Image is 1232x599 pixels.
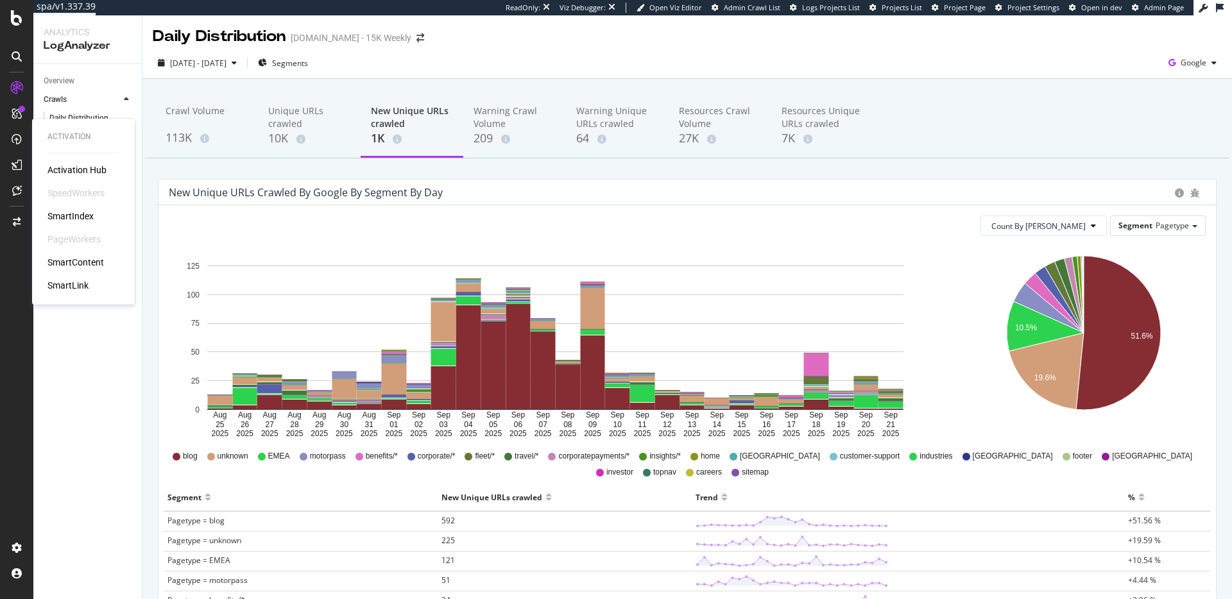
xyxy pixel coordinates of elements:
[441,515,455,526] span: 592
[191,348,200,357] text: 50
[44,74,74,88] div: Overview
[538,420,547,429] text: 07
[1144,3,1184,12] span: Admin Page
[241,420,250,429] text: 26
[412,411,426,420] text: Sep
[416,33,424,42] div: arrow-right-arrow-left
[386,429,403,438] text: 2025
[387,411,401,420] text: Sep
[1128,555,1161,566] span: +10.54 %
[169,246,942,439] div: A chart.
[1118,220,1152,231] span: Segment
[506,3,540,13] div: ReadOnly:
[638,420,647,429] text: 11
[364,420,373,429] text: 31
[311,429,328,438] text: 2025
[336,429,353,438] text: 2025
[366,451,398,462] span: benefits/*
[153,53,242,73] button: [DATE] - [DATE]
[712,3,780,13] a: Admin Crawl List
[832,429,850,438] text: 2025
[782,130,864,147] div: 7K
[1112,451,1192,462] span: [GEOGRAPHIC_DATA]
[47,187,105,199] div: SpeedWorkers
[733,429,751,438] text: 2025
[166,105,248,129] div: Crawl Volume
[1034,373,1056,382] text: 19.6%
[1128,515,1161,526] span: +51.56 %
[679,105,761,130] div: Resources Crawl Volume
[216,420,225,429] text: 25
[167,535,241,546] span: Pagetype = unknown
[611,411,625,420] text: Sep
[649,3,702,12] span: Open Viz Editor
[511,411,526,420] text: Sep
[961,246,1206,439] svg: A chart.
[787,420,796,429] text: 17
[286,429,304,438] text: 2025
[932,3,986,13] a: Project Page
[44,93,67,106] div: Crawls
[475,451,495,462] span: fleet/*
[560,3,606,13] div: Viz Debugger:
[1156,220,1189,231] span: Pagetype
[782,105,864,130] div: Resources Unique URLs crawled
[310,451,346,462] span: motorpass
[437,411,451,420] text: Sep
[47,256,104,269] a: SmartContent
[857,429,875,438] text: 2025
[991,221,1086,232] span: Count By Day
[1163,53,1222,73] button: Google
[679,130,761,147] div: 27K
[584,429,601,438] text: 2025
[882,3,922,12] span: Projects List
[47,164,107,176] a: Activation Hub
[783,429,800,438] text: 2025
[862,420,871,429] text: 20
[238,411,252,420] text: Aug
[1128,487,1135,507] div: %
[1181,57,1206,68] span: Google
[859,411,873,420] text: Sep
[536,411,550,420] text: Sep
[167,515,225,526] span: Pagetype = blog
[663,420,672,429] text: 12
[809,411,823,420] text: Sep
[169,186,443,199] div: New Unique URLs crawled by google by Segment by Day
[435,429,452,438] text: 2025
[44,74,133,88] a: Overview
[218,451,248,462] span: unknown
[371,130,453,147] div: 1K
[688,420,697,429] text: 13
[338,411,351,420] text: Aug
[268,451,290,462] span: EMEA
[762,420,771,429] text: 16
[588,420,597,429] text: 09
[191,319,200,328] text: 75
[509,429,527,438] text: 2025
[484,429,502,438] text: 2025
[47,131,119,142] div: Activation
[389,420,398,429] text: 01
[166,130,248,146] div: 113K
[415,420,424,429] text: 02
[187,291,200,299] text: 100
[683,429,701,438] text: 2025
[44,38,132,53] div: LogAnalyzer
[187,262,200,271] text: 125
[560,429,577,438] text: 2025
[1069,3,1122,13] a: Open in dev
[1175,189,1184,198] div: circle-info
[49,112,108,125] div: Daily Distribution
[606,467,633,478] span: investor
[1073,451,1093,462] span: footer
[167,575,248,586] span: Pagetype = motorpass
[236,429,253,438] text: 2025
[167,555,230,566] span: Pagetype = EMEA
[362,411,375,420] text: Aug
[973,451,1053,462] span: [GEOGRAPHIC_DATA]
[637,3,702,13] a: Open Viz Editor
[785,411,799,420] text: Sep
